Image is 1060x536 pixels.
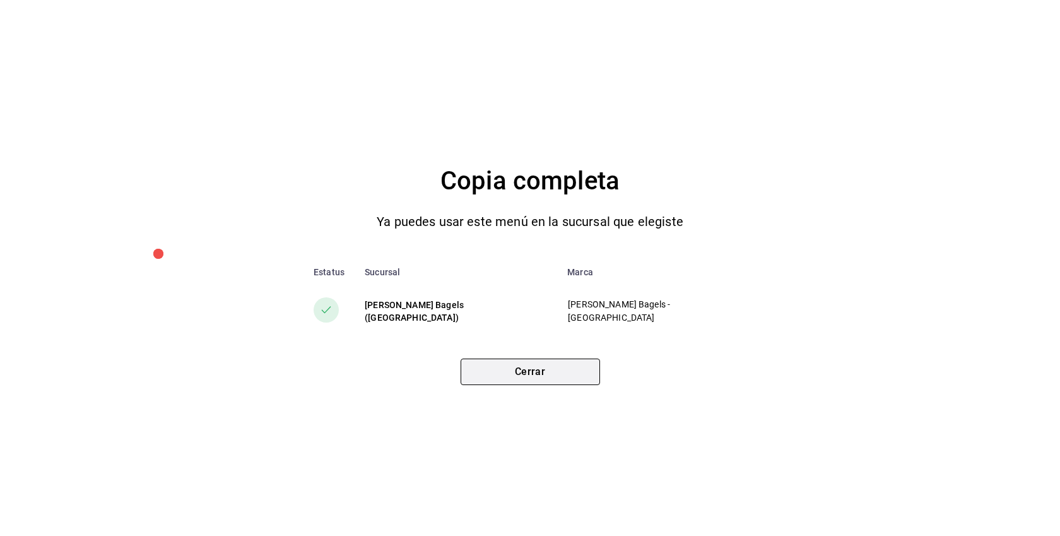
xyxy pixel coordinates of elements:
[568,298,746,325] p: [PERSON_NAME] Bagels - [GEOGRAPHIC_DATA]
[377,211,683,232] p: Ya puedes usar este menú en la sucursal que elegiste
[293,257,355,287] th: Estatus
[365,299,547,324] div: [PERSON_NAME] Bagels ([GEOGRAPHIC_DATA])
[355,257,557,287] th: Sucursal
[440,161,620,201] h4: Copia completa
[557,257,767,287] th: Marca
[461,359,600,385] button: Cerrar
